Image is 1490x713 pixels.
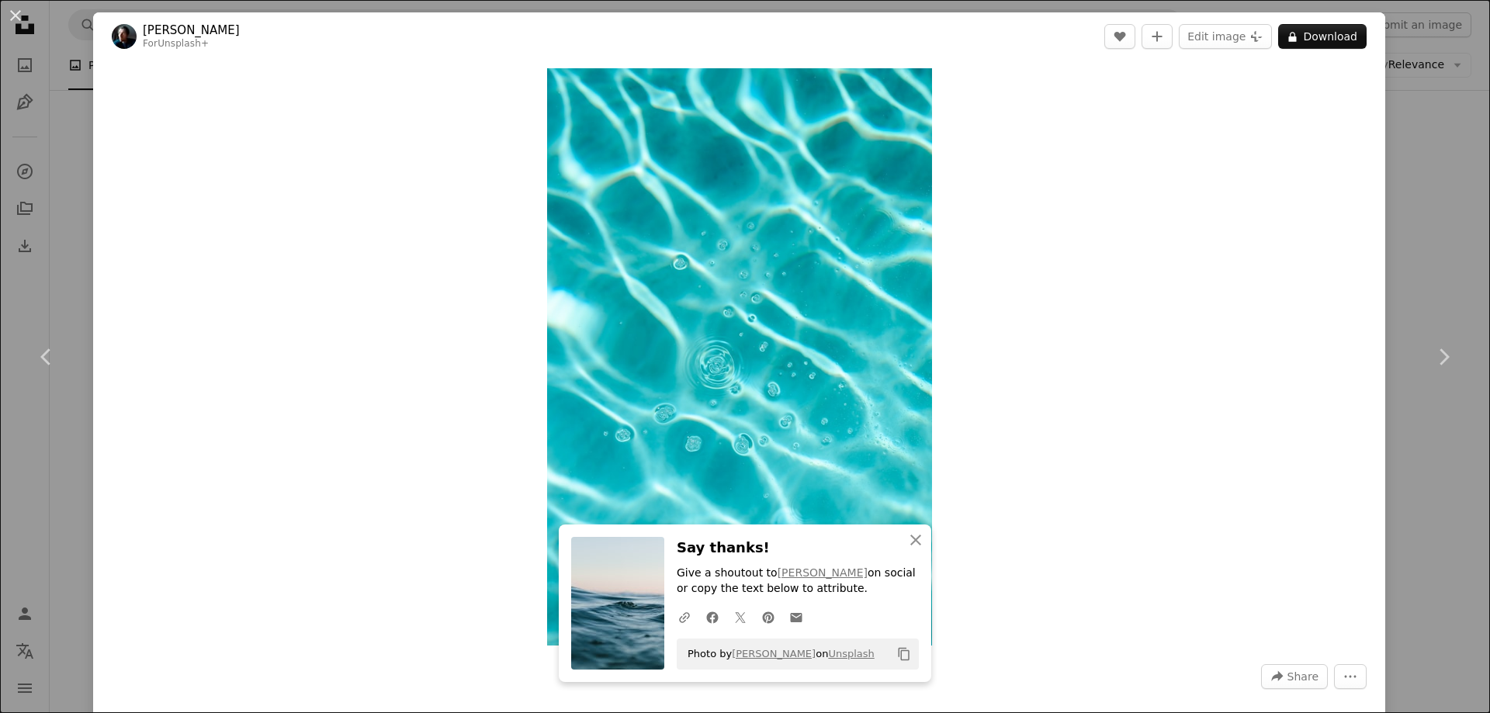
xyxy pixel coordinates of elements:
button: Like [1104,24,1135,49]
a: Share on Pinterest [754,601,782,632]
a: Unsplash+ [158,38,209,49]
button: Edit image [1179,24,1272,49]
a: Share over email [782,601,810,632]
a: Next [1397,282,1490,431]
button: Copy to clipboard [891,641,917,667]
button: Add to Collection [1142,24,1173,49]
a: Share on Facebook [698,601,726,632]
button: More Actions [1334,664,1367,689]
img: Go to Wesley Tingey's profile [112,24,137,49]
a: [PERSON_NAME] [778,566,868,579]
button: Download [1278,24,1367,49]
button: Share this image [1261,664,1328,689]
a: [PERSON_NAME] [143,22,240,38]
h3: Say thanks! [677,537,919,559]
a: [PERSON_NAME] [732,648,816,659]
span: Photo by on [680,642,875,666]
a: Unsplash [828,648,874,659]
button: Zoom in on this image [547,68,932,646]
a: Share on Twitter [726,601,754,632]
span: Share [1287,665,1318,688]
div: For [143,38,240,50]
p: Give a shoutout to on social or copy the text below to attribute. [677,566,919,597]
img: a blue pool with clear water and bubbles [547,68,932,646]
